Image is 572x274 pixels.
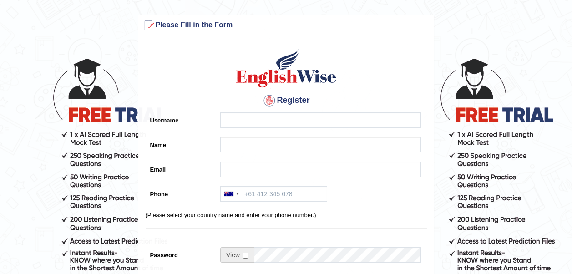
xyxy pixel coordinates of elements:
[234,48,338,89] img: Logo of English Wise create a new account for intelligent practice with AI
[146,247,216,259] label: Password
[220,186,327,202] input: +61 412 345 678
[146,211,427,219] p: (Please select your country name and enter your phone number.)
[146,112,216,125] label: Username
[146,162,216,174] label: Email
[146,186,216,198] label: Phone
[243,253,248,259] input: Show/Hide Password
[141,18,431,33] h3: Please Fill in the Form
[146,93,427,108] h4: Register
[221,187,242,201] div: Australia: +61
[146,137,216,149] label: Name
